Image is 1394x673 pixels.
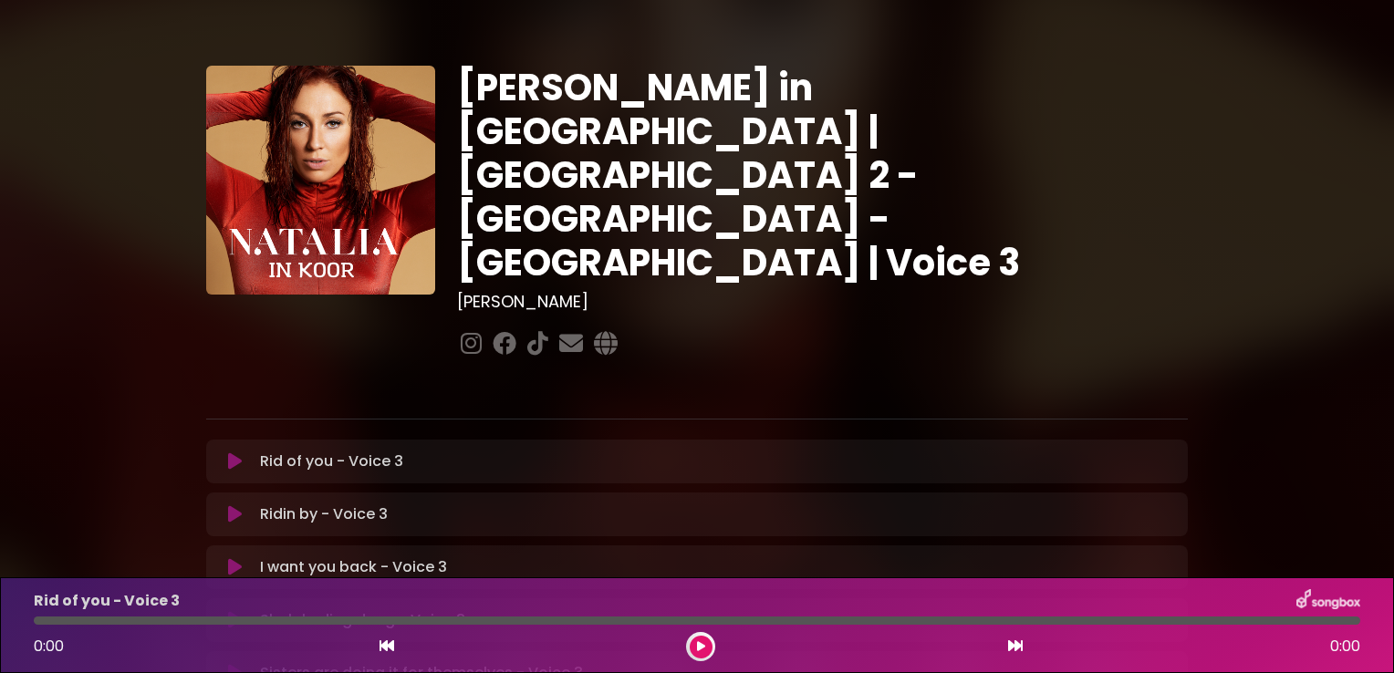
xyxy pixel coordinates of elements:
[206,66,435,295] img: YTVS25JmS9CLUqXqkEhs
[34,590,180,612] p: Rid of you - Voice 3
[1296,589,1360,613] img: songbox-logo-white.png
[260,450,403,472] p: Rid of you - Voice 3
[457,66,1188,285] h1: [PERSON_NAME] in [GEOGRAPHIC_DATA] | [GEOGRAPHIC_DATA] 2 - [GEOGRAPHIC_DATA] - [GEOGRAPHIC_DATA] ...
[34,636,64,657] span: 0:00
[1330,636,1360,657] span: 0:00
[457,292,1188,312] h3: [PERSON_NAME]
[260,556,447,578] p: I want you back - Voice 3
[260,503,388,525] p: Ridin by - Voice 3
